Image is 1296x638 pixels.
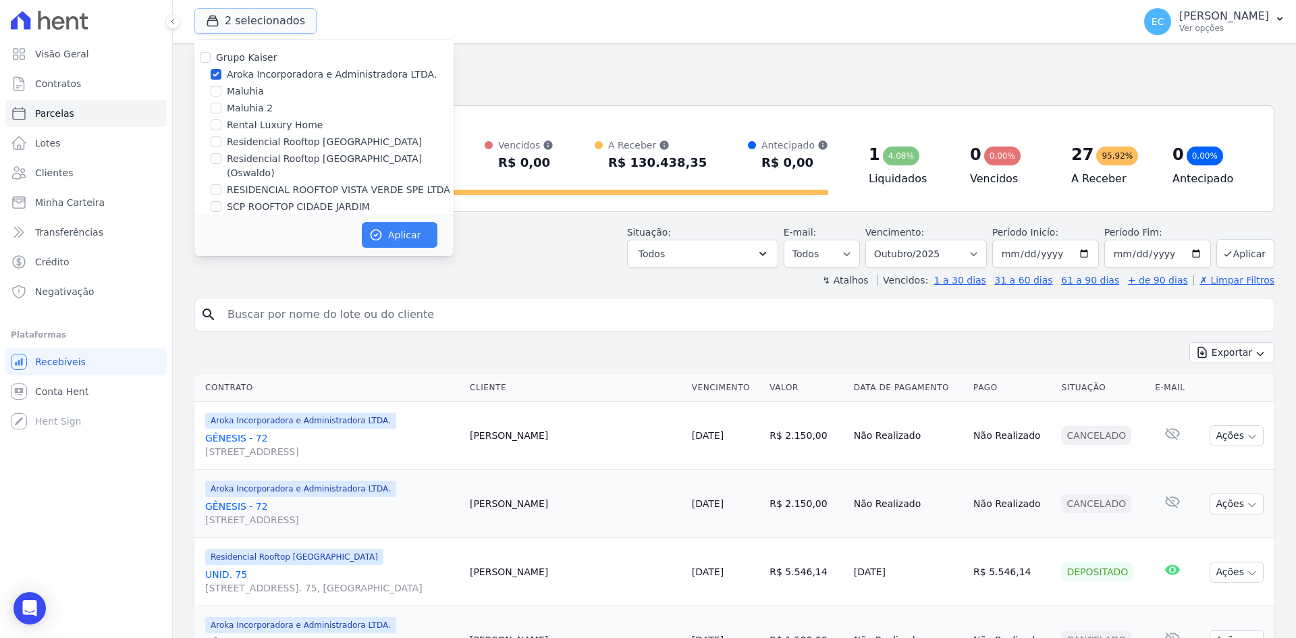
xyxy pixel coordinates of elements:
div: R$ 0,00 [498,152,553,174]
a: Visão Geral [5,41,167,68]
span: Parcelas [35,107,74,120]
a: Crédito [5,248,167,275]
td: R$ 5.546,14 [764,538,848,606]
td: [PERSON_NAME] [464,402,686,470]
th: Vencimento [686,374,764,402]
span: [STREET_ADDRESS] [205,445,459,458]
a: Recebíveis [5,348,167,375]
a: Conta Hent [5,378,167,405]
label: Situação: [627,227,671,238]
span: Crédito [35,255,70,269]
a: 31 a 60 dias [994,275,1052,286]
label: SCP ROOFTOP CIDADE JARDIM [227,200,370,214]
button: 2 selecionados [194,8,317,34]
label: Maluhia 2 [227,101,273,115]
input: Buscar por nome do lote ou do cliente [219,301,1268,328]
label: Vencidos: [877,275,928,286]
div: Antecipado [761,138,828,152]
div: 1 [869,144,880,165]
p: [PERSON_NAME] [1179,9,1269,23]
div: 0,00% [1187,147,1223,165]
th: Cliente [464,374,686,402]
div: R$ 0,00 [761,152,828,174]
a: 61 a 90 dias [1061,275,1119,286]
span: Conta Hent [35,385,88,398]
span: Minha Carteira [35,196,105,209]
a: [DATE] [692,566,724,577]
th: Valor [764,374,848,402]
td: R$ 5.546,14 [968,538,1056,606]
a: Contratos [5,70,167,97]
th: Pago [968,374,1056,402]
button: EC [PERSON_NAME] Ver opções [1133,3,1296,41]
div: 27 [1071,144,1093,165]
td: Não Realizado [968,402,1056,470]
a: Clientes [5,159,167,186]
a: + de 90 dias [1128,275,1188,286]
label: Grupo Kaiser [216,52,277,63]
div: 4,08% [883,147,919,165]
a: 1 a 30 dias [934,275,986,286]
button: Aplicar [1216,239,1274,268]
h4: Liquidados [869,171,948,187]
span: Clientes [35,166,73,180]
div: Open Intercom Messenger [13,592,46,624]
label: Residencial Rooftop [GEOGRAPHIC_DATA] (Oswaldo) [227,152,454,180]
label: E-mail: [784,227,817,238]
h4: Vencidos [970,171,1050,187]
a: GÊNESIS - 72[STREET_ADDRESS] [205,500,459,527]
div: R$ 130.438,35 [608,152,707,174]
a: Transferências [5,219,167,246]
h4: Antecipado [1172,171,1252,187]
label: Período Fim: [1104,225,1211,240]
label: Período Inicío: [992,227,1058,238]
h2: Parcelas [194,54,1274,78]
label: Rental Luxury Home [227,118,323,132]
th: Contrato [194,374,464,402]
td: R$ 2.150,00 [764,402,848,470]
span: Lotes [35,136,61,150]
td: Não Realizado [848,402,968,470]
span: Aroka Incorporadora e Administradora LTDA. [205,413,396,429]
a: Minha Carteira [5,189,167,216]
div: 0 [1172,144,1184,165]
label: RESIDENCIAL ROOFTOP VISTA VERDE SPE LTDA [227,183,450,197]
span: Visão Geral [35,47,89,61]
label: Residencial Rooftop [GEOGRAPHIC_DATA] [227,135,422,149]
td: [PERSON_NAME] [464,538,686,606]
a: [DATE] [692,430,724,441]
label: Vencimento: [865,227,924,238]
button: Todos [627,240,778,268]
label: ↯ Atalhos [822,275,868,286]
div: Depositado [1061,562,1133,581]
div: Cancelado [1061,426,1131,445]
h4: A Receber [1071,171,1151,187]
th: Situação [1056,374,1150,402]
div: A Receber [608,138,707,152]
span: Residencial Rooftop [GEOGRAPHIC_DATA] [205,549,383,565]
span: Transferências [35,225,103,239]
a: UNID. 75[STREET_ADDRESS]. 75, [GEOGRAPHIC_DATA] [205,568,459,595]
button: Ações [1210,562,1264,583]
span: EC [1152,17,1164,26]
a: GÊNESIS - 72[STREET_ADDRESS] [205,431,459,458]
span: Recebíveis [35,355,86,369]
a: [DATE] [692,498,724,509]
button: Aplicar [362,222,437,248]
th: E-mail [1150,374,1195,402]
div: Plataformas [11,327,161,343]
span: Contratos [35,77,81,90]
label: Maluhia [227,84,264,99]
a: ✗ Limpar Filtros [1193,275,1274,286]
p: Ver opções [1179,23,1269,34]
span: Todos [639,246,665,262]
th: Data de Pagamento [848,374,968,402]
a: Negativação [5,278,167,305]
span: Aroka Incorporadora e Administradora LTDA. [205,481,396,497]
div: Vencidos [498,138,553,152]
label: Aroka Incorporadora e Administradora LTDA. [227,68,437,82]
span: [STREET_ADDRESS]. 75, [GEOGRAPHIC_DATA] [205,581,459,595]
span: Aroka Incorporadora e Administradora LTDA. [205,617,396,633]
a: Lotes [5,130,167,157]
div: 0,00% [984,147,1021,165]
